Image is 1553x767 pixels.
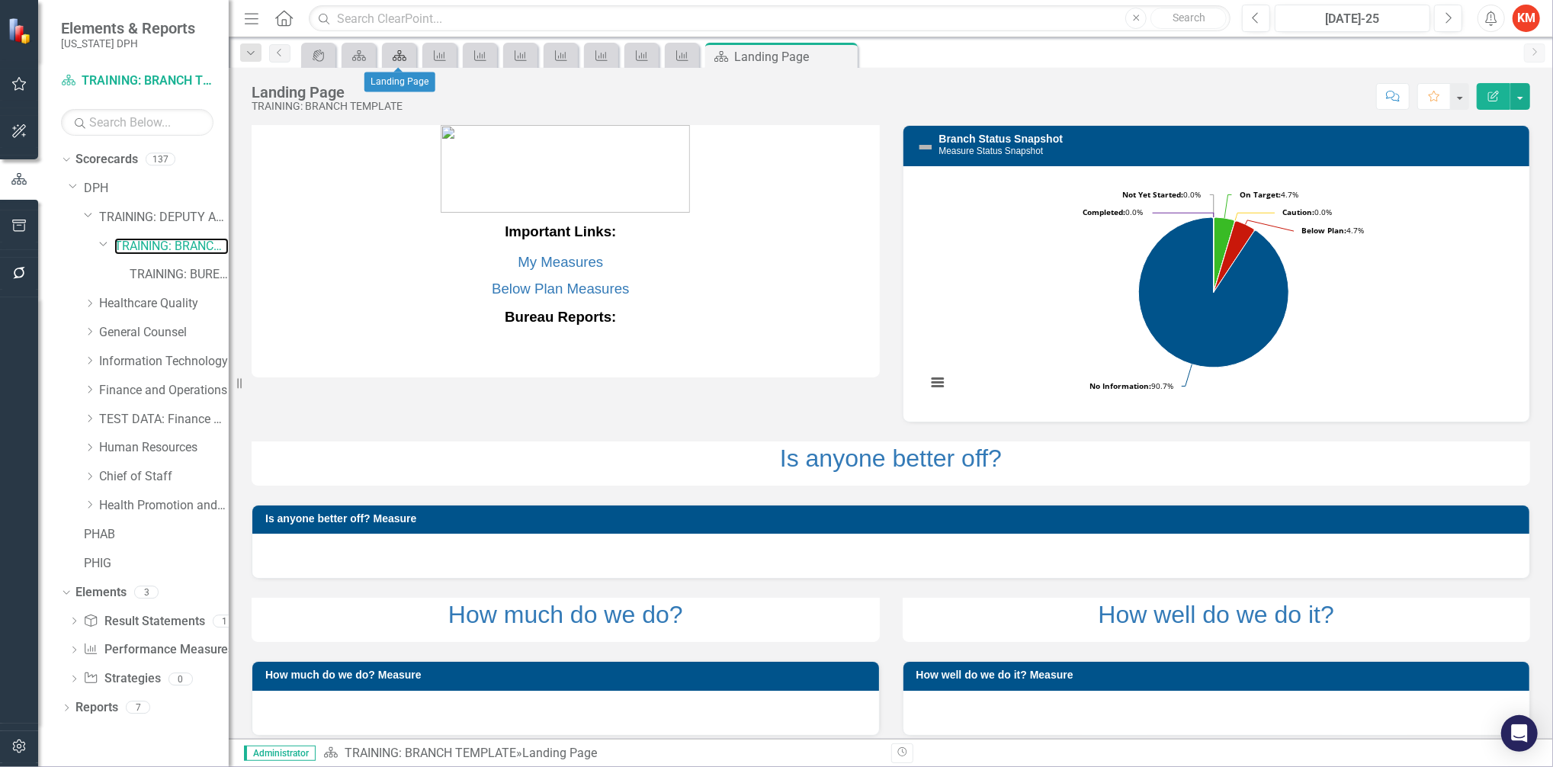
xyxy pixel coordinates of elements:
[84,555,229,573] a: PHIG
[1083,207,1125,217] tspan: Completed:
[1240,189,1298,200] text: 4.7%
[1122,189,1183,200] tspan: Not Yet Started:
[1301,225,1364,236] text: 4.7%
[134,586,159,599] div: 3
[99,353,229,371] a: Information Technology
[939,146,1044,156] small: Measure Status Snapshot
[1501,715,1538,752] div: Open Intercom Messenger
[364,72,435,92] div: Landing Page
[252,84,403,101] div: Landing Page
[492,281,629,297] a: Below Plan Measures
[99,497,229,515] a: Health Promotion and Services
[75,584,127,602] a: Elements
[146,153,175,166] div: 137
[83,613,204,631] a: Result Statements
[99,382,229,400] a: Finance and Operations
[780,444,1002,472] a: Is anyone better off?
[213,615,237,627] div: 1
[448,601,683,628] a: How much do we do?
[919,178,1515,406] div: Chart. Highcharts interactive chart.
[84,526,229,544] a: PHAB
[1282,207,1314,217] tspan: Caution:
[61,109,213,136] input: Search Below...
[1214,221,1254,293] path: Below Plan, 2.
[84,180,229,197] a: DPH
[130,266,229,284] a: TRAINING: BUREAU TEMPLATE
[1173,11,1205,24] span: Search
[75,151,138,168] a: Scorecards
[99,295,229,313] a: Healthcare Quality
[1089,380,1151,391] tspan: No Information:
[1513,5,1540,32] button: KM
[505,223,616,239] strong: Important Links:
[1301,225,1346,236] tspan: Below Plan:
[323,745,880,762] div: »
[1275,5,1430,32] button: [DATE]-25
[518,254,603,270] a: My Measures
[61,72,213,90] a: TRAINING: BRANCH TEMPLATE
[1213,217,1234,292] path: On Target, 2.
[345,746,516,760] a: TRAINING: BRANCH TEMPLATE
[939,133,1064,145] a: Branch Status Snapshot
[244,746,316,761] span: Administrator
[168,672,193,685] div: 0
[734,47,854,66] div: Landing Page
[61,19,195,37] span: Elements & Reports
[61,37,195,50] small: [US_STATE] DPH
[1089,380,1173,391] text: 90.7%
[99,324,229,342] a: General Counsel
[114,238,229,255] a: TRAINING: BRANCH TEMPLATE
[7,16,35,44] img: ClearPoint Strategy
[1240,189,1281,200] tspan: On Target:
[75,699,118,717] a: Reports
[1150,8,1227,29] button: Search
[1099,601,1334,628] a: How well do we do it?
[99,209,229,226] a: TRAINING: DEPUTY AREA
[1083,207,1143,217] text: 0.0%
[83,641,234,659] a: Performance Measures
[99,439,229,457] a: Human Resources
[926,371,948,393] button: View chart menu, Chart
[1214,220,1235,292] path: Caution, 0.
[505,309,616,325] span: Bureau Reports:
[99,468,229,486] a: Chief of Staff
[522,746,597,760] div: Landing Page
[1122,189,1201,200] text: 0.0%
[1280,10,1425,28] div: [DATE]-25
[1138,217,1288,367] path: No Information, 39.
[83,670,160,688] a: Strategies
[99,411,229,428] a: TEST DATA: Finance and Operations (Copy)
[1282,207,1332,217] text: 0.0%
[252,101,403,112] div: TRAINING: BRANCH TEMPLATE
[919,178,1509,406] svg: Interactive chart
[916,138,935,156] img: Not Defined
[265,513,1522,525] h3: Is anyone better off? Measure
[916,669,1523,681] h3: How well do we do it? Measure
[265,669,871,681] h3: How much do we do? Measure
[126,701,150,714] div: 7
[309,5,1231,32] input: Search ClearPoint...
